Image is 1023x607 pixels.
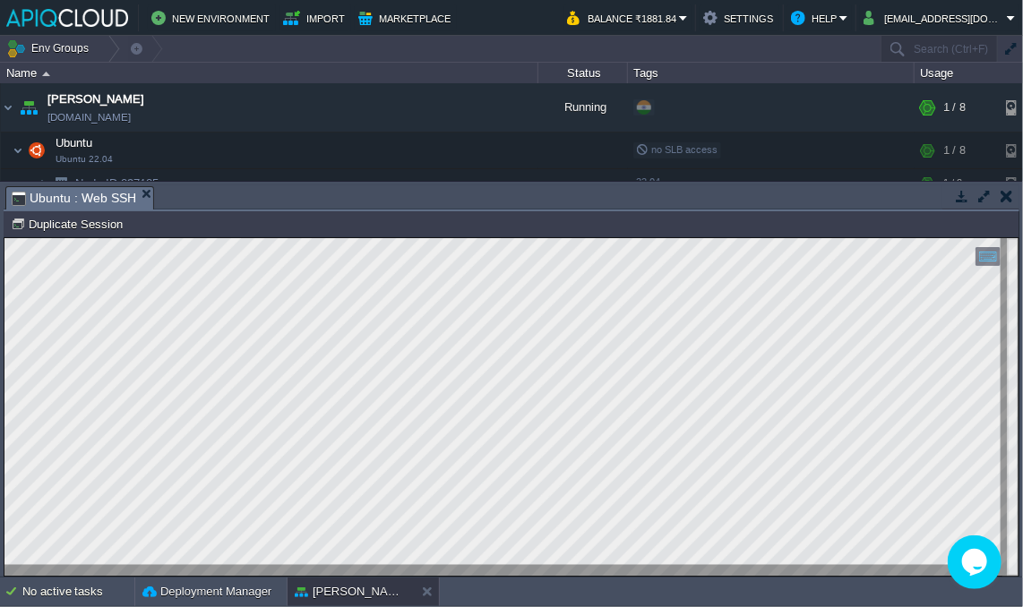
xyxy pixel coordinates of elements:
[54,135,95,150] span: Ubuntu
[2,63,537,83] div: Name
[636,144,718,155] span: no SLB access
[12,187,136,209] span: Ubuntu : Web SSH
[56,154,113,165] span: Ubuntu 22.04
[358,7,453,29] button: Marketplace
[24,133,49,168] img: AMDAwAAAACH5BAEAAAAALAAAAAABAAEAAAICRAEAOw==
[636,176,660,187] span: 22.04
[38,169,48,197] img: AMDAwAAAACH5BAEAAAAALAAAAAABAAEAAAICRAEAOw==
[42,72,50,76] img: AMDAwAAAACH5BAEAAAAALAAAAAABAAEAAAICRAEAOw==
[948,535,1005,589] iframe: chat widget
[16,83,41,132] img: AMDAwAAAACH5BAEAAAAALAAAAAABAAEAAAICRAEAOw==
[6,9,128,27] img: APIQCloud
[48,169,73,197] img: AMDAwAAAACH5BAEAAAAALAAAAAABAAEAAAICRAEAOw==
[539,63,627,83] div: Status
[283,7,348,29] button: Import
[943,83,966,132] div: 1 / 8
[54,136,95,150] a: UbuntuUbuntu 22.04
[11,216,128,232] button: Duplicate Session
[13,133,23,168] img: AMDAwAAAACH5BAEAAAAALAAAAAABAAEAAAICRAEAOw==
[629,63,914,83] div: Tags
[1,83,15,132] img: AMDAwAAAACH5BAEAAAAALAAAAAABAAEAAAICRAEAOw==
[73,175,161,191] span: 237185
[151,7,272,29] button: New Environment
[943,133,966,168] div: 1 / 8
[73,175,161,191] a: Node ID:237185
[142,583,271,601] button: Deployment Manager
[864,7,1007,29] button: [EMAIL_ADDRESS][DOMAIN_NAME]
[791,7,839,29] button: Help
[75,176,121,190] span: Node ID:
[6,36,95,61] button: Env Groups
[943,169,962,197] div: 1 / 8
[703,7,776,29] button: Settings
[47,90,144,108] a: [PERSON_NAME]
[22,577,134,606] div: No active tasks
[295,583,408,601] button: [PERSON_NAME]
[47,108,131,126] a: [DOMAIN_NAME]
[567,7,679,29] button: Balance ₹1881.84
[538,83,628,132] div: Running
